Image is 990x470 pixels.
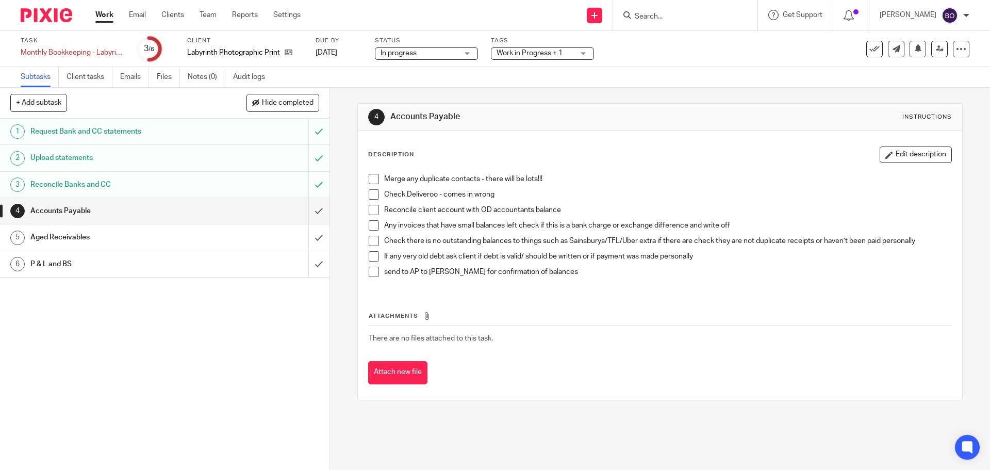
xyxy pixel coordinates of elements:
[375,37,478,45] label: Status
[384,220,951,231] p: Any invoices that have small balances left check if this is a bank charge or exchange difference ...
[497,50,563,57] span: Work in Progress + 1
[187,47,279,58] p: Labyrinth Photographic Printing
[144,43,154,55] div: 3
[30,203,209,219] h1: Accounts Payable
[129,10,146,20] a: Email
[316,37,362,45] label: Due by
[634,12,727,22] input: Search
[10,151,25,166] div: 2
[369,335,493,342] span: There are no files attached to this task.
[30,230,209,245] h1: Aged Receivables
[200,10,217,20] a: Team
[368,151,414,159] p: Description
[368,361,427,384] button: Attach new file
[262,99,313,107] span: Hide completed
[384,236,951,246] p: Check there is no outstanding balances to things such as Sainsburys/TFL/Uber extra if there are c...
[187,37,303,45] label: Client
[880,147,952,163] button: Edit description
[120,67,149,87] a: Emails
[246,94,319,111] button: Hide completed
[10,231,25,245] div: 5
[30,177,209,192] h1: Reconcile Banks and CC
[390,111,682,122] h1: Accounts Payable
[942,7,958,24] img: svg%3E
[21,47,124,58] div: Monthly Bookkeeping - Labyrinth
[67,67,112,87] a: Client tasks
[384,189,951,200] p: Check Deliveroo - comes in wrong
[902,113,952,121] div: Instructions
[188,67,225,87] a: Notes (0)
[30,256,209,272] h1: P & L and BS
[161,10,184,20] a: Clients
[10,204,25,218] div: 4
[369,313,418,319] span: Attachments
[384,205,951,215] p: Reconcile client account with OD accountants balance
[10,257,25,271] div: 6
[491,37,594,45] label: Tags
[316,49,337,56] span: [DATE]
[157,67,180,87] a: Files
[880,10,936,20] p: [PERSON_NAME]
[384,174,951,184] p: Merge any duplicate contacts - there will be lots!!!
[95,10,113,20] a: Work
[30,150,209,166] h1: Upload statements
[783,11,822,19] span: Get Support
[21,8,72,22] img: Pixie
[233,67,273,87] a: Audit logs
[368,109,385,125] div: 4
[273,10,301,20] a: Settings
[30,124,209,139] h1: Request Bank and CC statements
[384,267,951,277] p: send to AP to [PERSON_NAME] for confirmation of balances
[21,67,59,87] a: Subtasks
[10,94,67,111] button: + Add subtask
[381,50,417,57] span: In progress
[10,177,25,192] div: 3
[148,46,154,52] small: /6
[21,37,124,45] label: Task
[10,124,25,139] div: 1
[232,10,258,20] a: Reports
[384,251,951,262] p: If any very old debt ask client if debt is valid/ should be written or if payment was made person...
